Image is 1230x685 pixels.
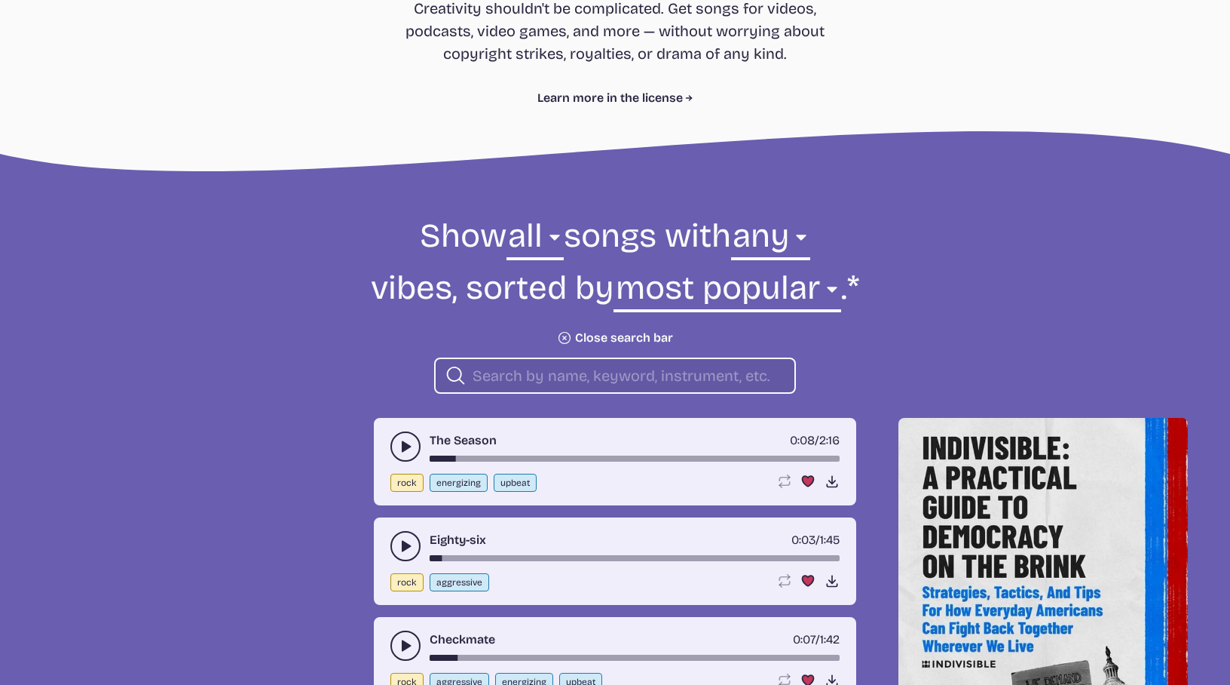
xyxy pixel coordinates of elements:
select: vibe [731,214,810,266]
span: 1:45 [820,533,840,547]
a: Eighty-six [430,531,486,549]
form: Show songs with vibes, sorted by . [205,214,1025,394]
div: song-time-bar [430,655,840,661]
span: timer [790,433,815,447]
div: song-time-bar [430,456,840,462]
button: Favorite [800,573,815,588]
a: The Season [430,432,497,450]
a: Learn more in the license [537,89,693,107]
button: upbeat [494,474,537,492]
button: Close search bar [557,330,673,346]
a: Checkmate [430,631,495,649]
button: play-pause toggle [390,531,421,561]
span: 1:42 [820,632,840,647]
button: Favorite [800,474,815,489]
div: / [790,432,840,450]
span: timer [793,632,815,647]
div: / [793,631,840,649]
button: rock [390,474,424,492]
button: aggressive [430,573,489,591]
div: song-time-bar [430,555,840,561]
button: rock [390,573,424,591]
div: / [791,531,840,549]
button: Loop [776,573,791,588]
span: timer [791,533,815,547]
button: play-pause toggle [390,432,421,462]
select: genre [506,214,564,266]
input: search [473,366,782,386]
button: energizing [430,474,488,492]
select: sorting [613,266,840,318]
span: 2:16 [819,433,840,447]
button: Loop [776,474,791,489]
button: play-pause toggle [390,631,421,661]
